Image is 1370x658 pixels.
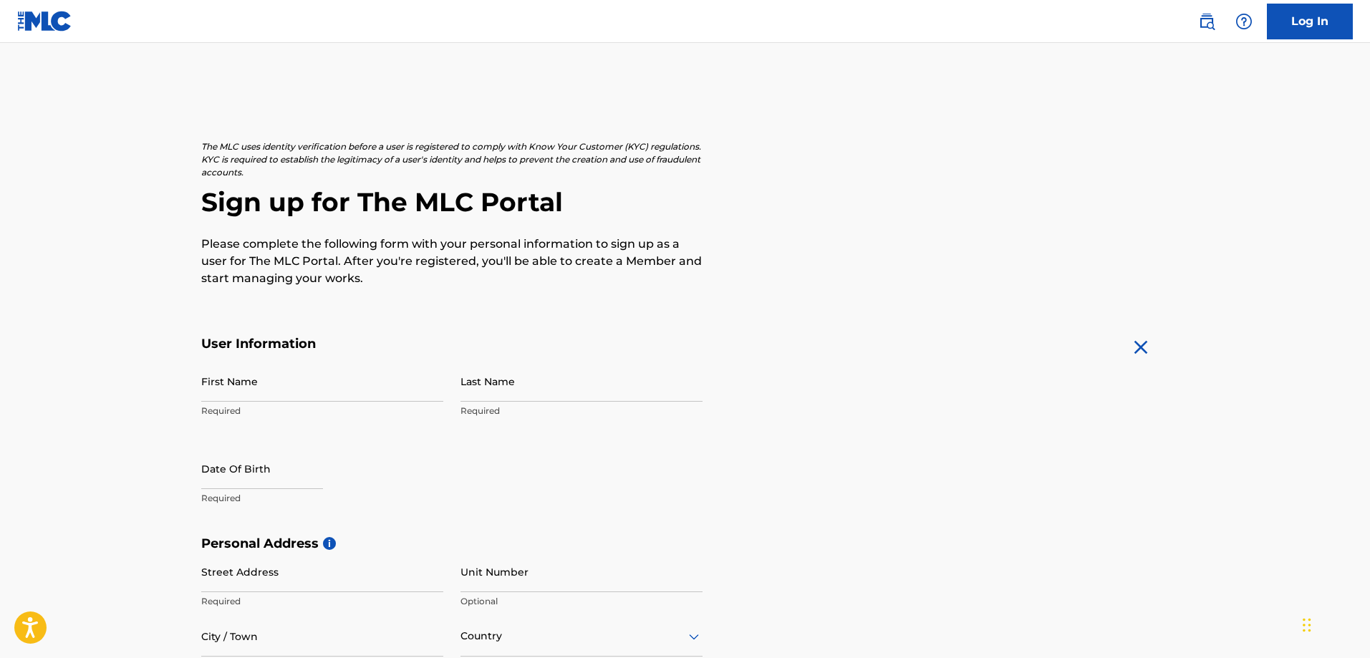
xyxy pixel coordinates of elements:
[201,236,703,287] p: Please complete the following form with your personal information to sign up as a user for The ML...
[201,336,703,352] h5: User Information
[201,492,443,505] p: Required
[201,186,1169,218] h2: Sign up for The MLC Portal
[1230,7,1258,36] div: Help
[1303,604,1311,647] div: Drag
[201,536,1169,552] h5: Personal Address
[201,140,703,179] p: The MLC uses identity verification before a user is registered to comply with Know Your Customer ...
[1298,589,1370,658] iframe: Chat Widget
[201,405,443,417] p: Required
[1235,13,1253,30] img: help
[1267,4,1353,39] a: Log In
[323,537,336,550] span: i
[201,595,443,608] p: Required
[1198,13,1215,30] img: search
[1192,7,1221,36] a: Public Search
[17,11,72,32] img: MLC Logo
[1129,336,1152,359] img: close
[460,595,703,608] p: Optional
[460,405,703,417] p: Required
